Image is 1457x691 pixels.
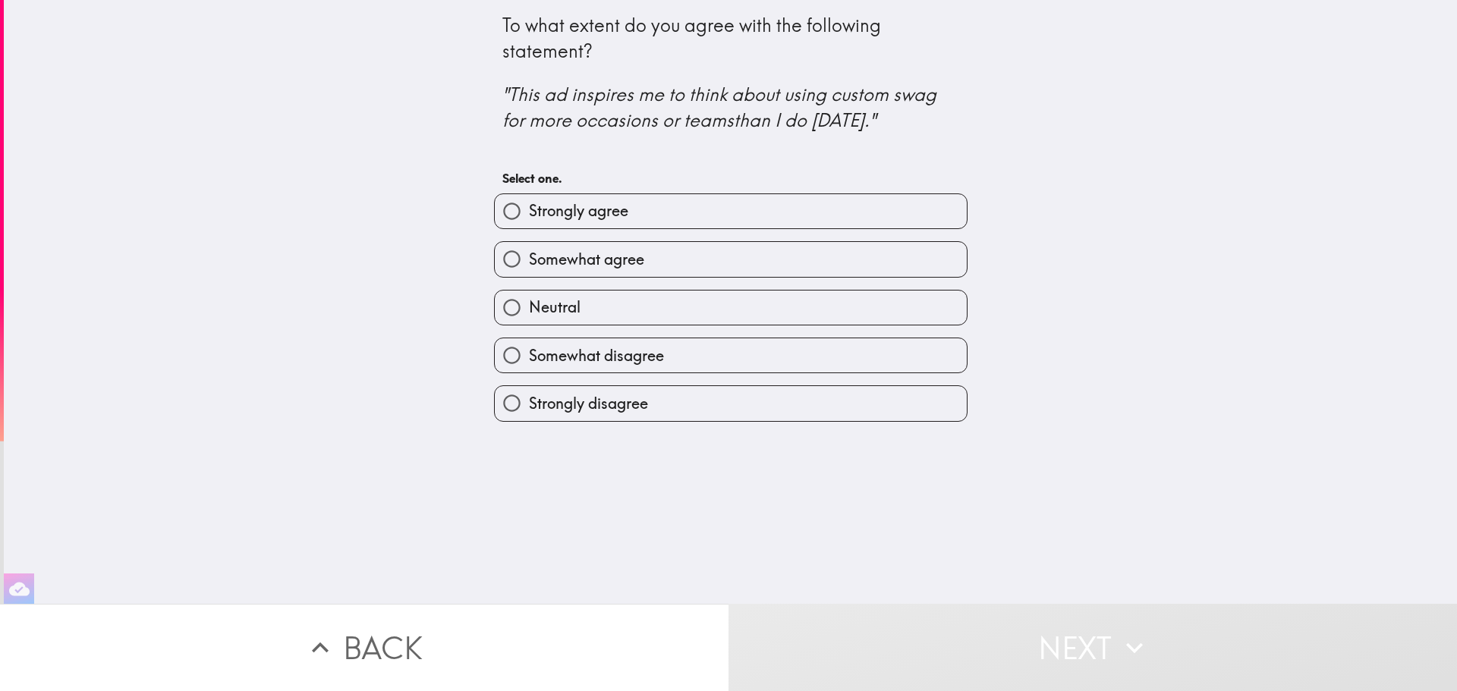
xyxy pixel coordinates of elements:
div: To what extent do you agree with the following statement? [502,13,959,133]
button: Strongly disagree [495,386,967,420]
button: Somewhat disagree [495,338,967,372]
span: Neutral [529,297,581,318]
span: Somewhat disagree [529,345,664,366]
button: Somewhat agree [495,242,967,276]
span: Strongly agree [529,200,628,221]
button: Next [728,604,1457,691]
span: Somewhat agree [529,249,644,270]
span: Strongly disagree [529,393,648,414]
button: Neutral [495,291,967,325]
i: "This ad inspires me to think about using custom swag for more occasions or teamsthan I do [DATE]." [502,83,941,131]
button: Strongly agree [495,194,967,228]
h6: Select one. [502,170,959,187]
